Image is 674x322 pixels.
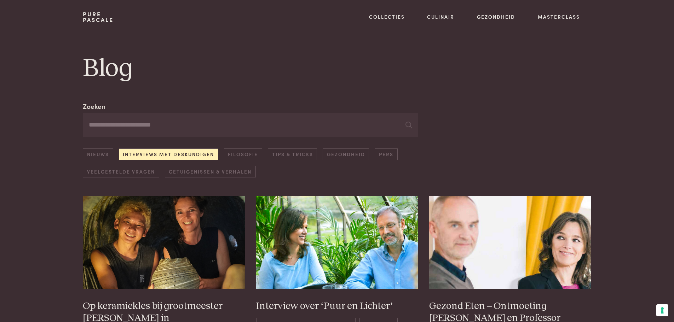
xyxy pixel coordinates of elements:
a: Nieuws [83,148,113,160]
a: Interviews met deskundigen [119,148,218,160]
a: Tips & Tricks [268,148,317,160]
label: Zoeken [83,101,105,111]
a: Masterclass [538,13,580,21]
a: Filosofie [224,148,262,160]
a: Culinair [427,13,454,21]
a: PurePascale [83,11,114,23]
a: Gezondheid [323,148,369,160]
img: headerblog.jpg [256,196,418,288]
a: Veelgestelde vragen [83,166,159,177]
a: Collecties [369,13,405,21]
a: Getuigenissen & Verhalen [165,166,256,177]
h3: Interview over ‘Puur en Lichter’ [256,300,418,312]
img: Op keramiekles bij Kazuya Ishida in Bali [83,196,245,288]
h1: Blog [83,53,591,84]
a: Gezondheid [477,13,515,21]
img: Artikel20Gezond20Eten20-20ontmoeting20Pascale20Naessens20en20Hanno20Pijl20-20gezondNU20120-20head... [429,196,591,288]
a: Pers [375,148,397,160]
button: Uw voorkeuren voor toestemming voor trackingtechnologieën [656,304,668,316]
